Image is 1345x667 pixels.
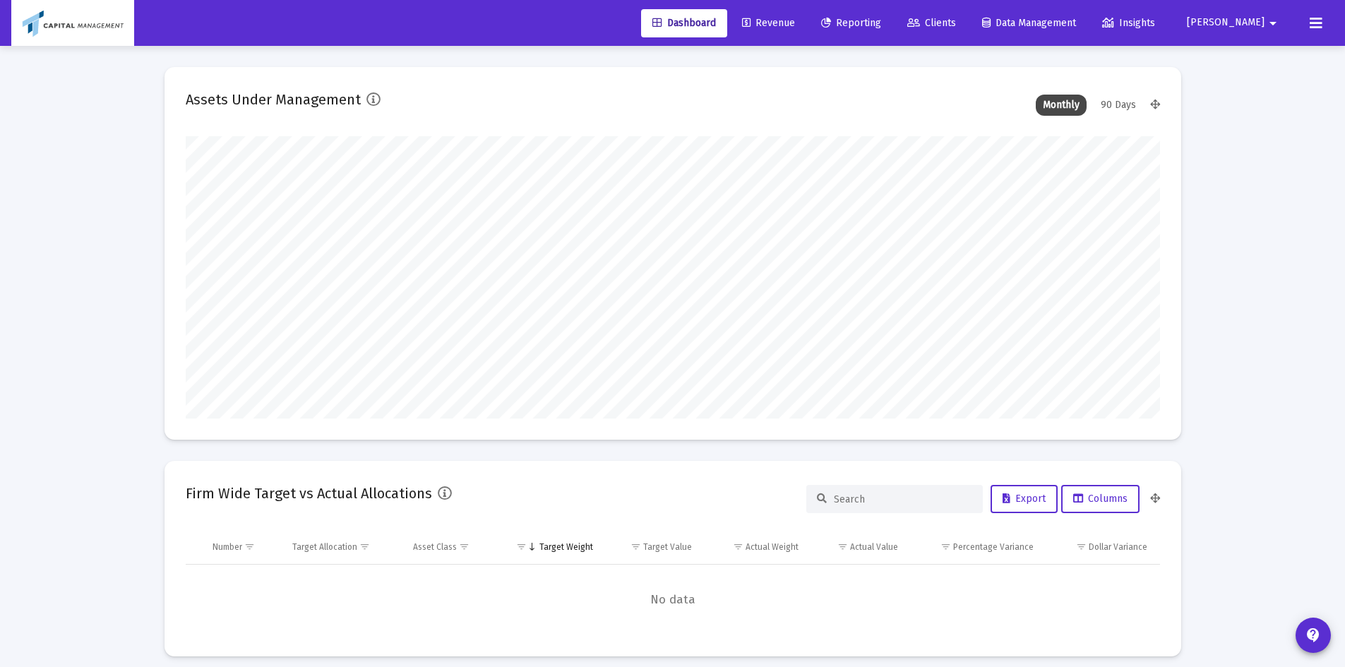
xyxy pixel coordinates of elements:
span: Columns [1073,493,1128,505]
span: Show filter options for column 'Actual Weight' [733,541,743,552]
span: Show filter options for column 'Target Allocation' [359,541,370,552]
div: Dollar Variance [1089,541,1147,553]
span: Show filter options for column 'Actual Value' [837,541,848,552]
td: Column Number [203,530,283,564]
span: Dashboard [652,17,716,29]
div: Target Value [643,541,692,553]
button: Export [991,485,1058,513]
span: Export [1003,493,1046,505]
td: Column Asset Class [403,530,497,564]
a: Data Management [971,9,1087,37]
span: Show filter options for column 'Target Weight' [516,541,527,552]
td: Column Dollar Variance [1044,530,1159,564]
span: Show filter options for column 'Dollar Variance' [1076,541,1087,552]
button: Columns [1061,485,1140,513]
td: Column Actual Value [808,530,908,564]
span: Clients [907,17,956,29]
a: Clients [896,9,967,37]
button: [PERSON_NAME] [1170,8,1298,37]
input: Search [834,493,972,505]
td: Column Target Weight [497,530,603,564]
span: Reporting [821,17,881,29]
h2: Firm Wide Target vs Actual Allocations [186,482,432,505]
img: Dashboard [22,9,124,37]
div: Actual Value [850,541,898,553]
span: Show filter options for column 'Percentage Variance' [940,541,951,552]
a: Reporting [810,9,892,37]
td: Column Target Value [603,530,703,564]
div: Monthly [1036,95,1087,116]
td: Column Target Allocation [282,530,403,564]
div: Data grid [186,530,1160,635]
td: Column Actual Weight [702,530,808,564]
div: Number [213,541,242,553]
span: [PERSON_NAME] [1187,17,1265,29]
mat-icon: arrow_drop_down [1265,9,1281,37]
div: Target Weight [539,541,593,553]
span: Data Management [982,17,1076,29]
a: Revenue [731,9,806,37]
div: Actual Weight [746,541,799,553]
span: Revenue [742,17,795,29]
a: Insights [1091,9,1166,37]
h2: Assets Under Management [186,88,361,111]
div: Percentage Variance [953,541,1034,553]
div: Asset Class [413,541,457,553]
div: 90 Days [1094,95,1143,116]
td: Column Percentage Variance [908,530,1044,564]
div: Target Allocation [292,541,357,553]
span: Insights [1102,17,1155,29]
mat-icon: contact_support [1305,627,1322,644]
span: Show filter options for column 'Asset Class' [459,541,470,552]
span: Show filter options for column 'Target Value' [630,541,641,552]
a: Dashboard [641,9,727,37]
span: Show filter options for column 'Number' [244,541,255,552]
span: No data [186,592,1160,608]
